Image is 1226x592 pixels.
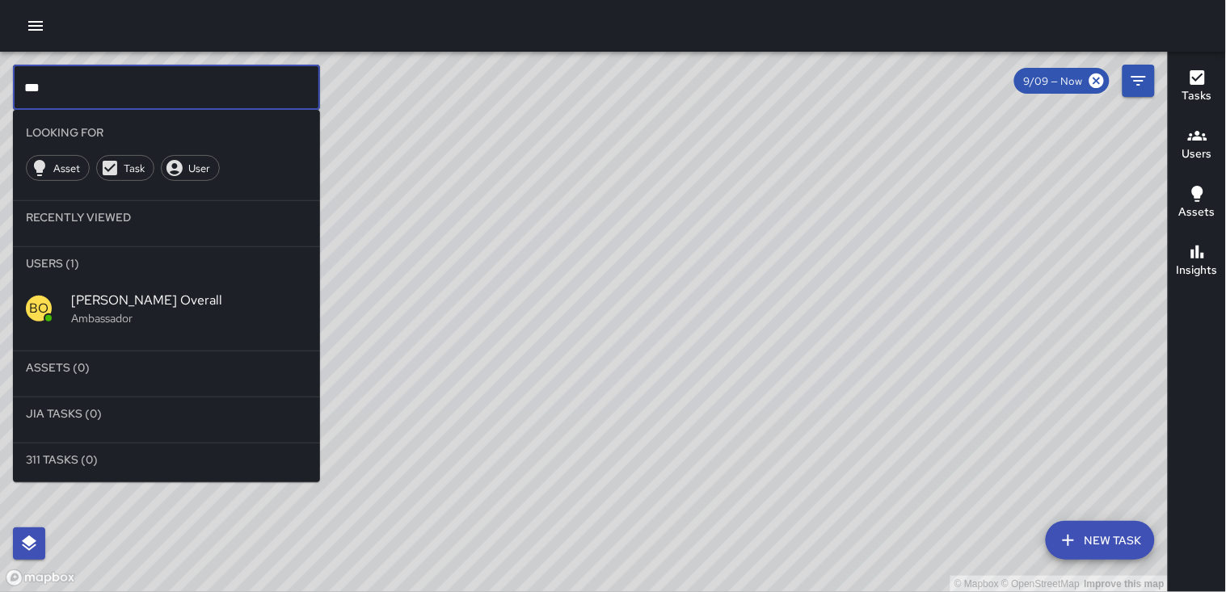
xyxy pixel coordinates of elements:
div: BO[PERSON_NAME] OverallAmbassador [13,279,320,338]
span: 9/09 — Now [1014,74,1093,88]
span: Asset [44,162,89,175]
li: 311 Tasks (0) [13,443,320,476]
li: Assets (0) [13,351,320,384]
h6: Assets [1179,204,1215,221]
span: User [179,162,219,175]
li: Users (1) [13,247,320,279]
button: Tasks [1169,58,1226,116]
div: 9/09 — Now [1014,68,1110,94]
li: Looking For [13,116,320,149]
p: BO [29,299,48,318]
button: Insights [1169,233,1226,291]
span: [PERSON_NAME] Overall [71,291,307,310]
p: Ambassador [71,310,307,326]
span: Task [115,162,154,175]
h6: Users [1182,145,1212,163]
li: Jia Tasks (0) [13,397,320,430]
button: Assets [1169,174,1226,233]
li: Recently Viewed [13,201,320,233]
button: Users [1169,116,1226,174]
button: New Task [1046,521,1155,560]
div: Asset [26,155,90,181]
h6: Insights [1177,262,1218,279]
h6: Tasks [1182,87,1212,105]
div: User [161,155,220,181]
div: Task [96,155,154,181]
button: Filters [1123,65,1155,97]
